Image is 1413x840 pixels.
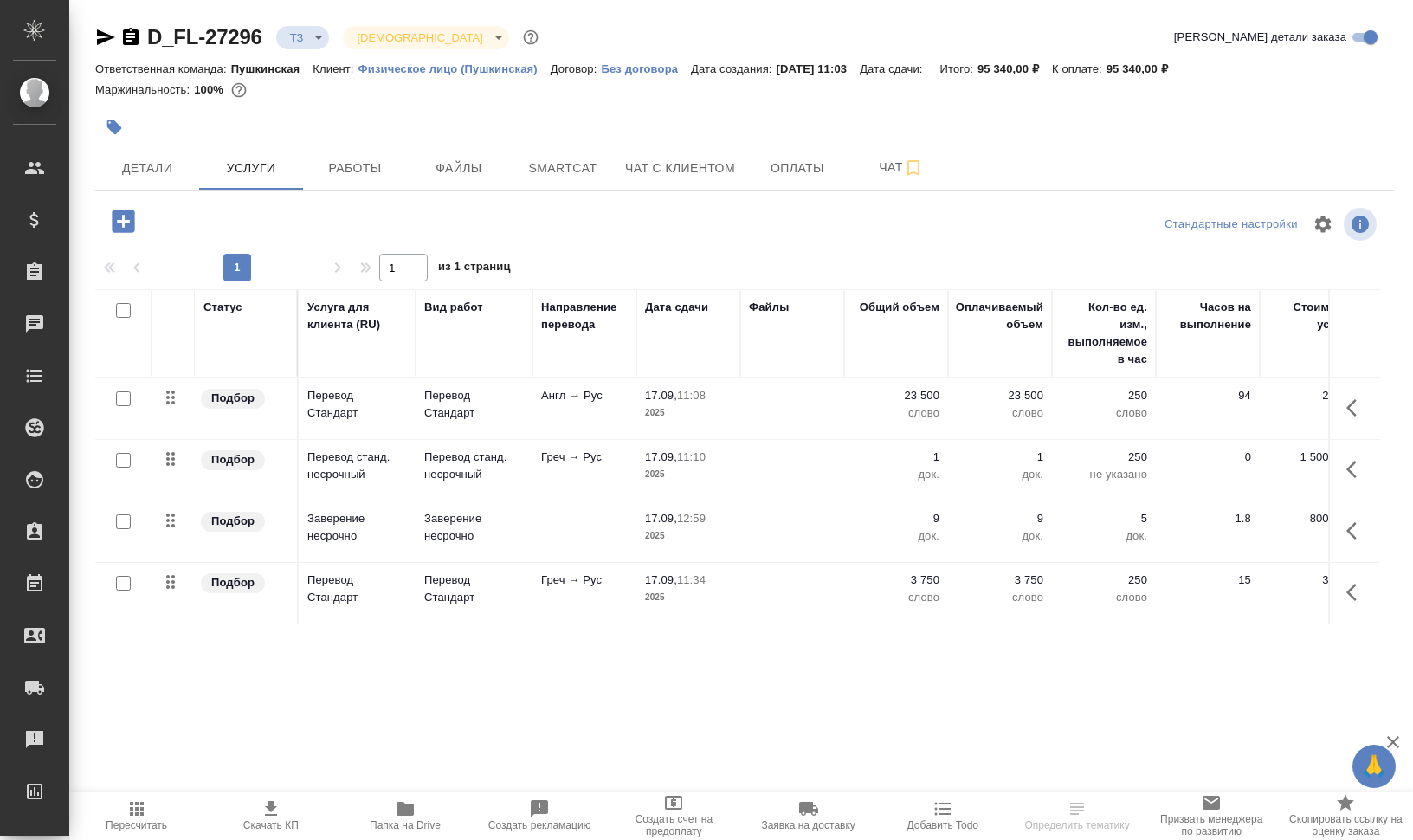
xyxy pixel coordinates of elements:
button: [DEMOGRAPHIC_DATA] [352,30,487,45]
p: слово [1061,404,1147,422]
p: Заверение несрочно [307,510,407,545]
p: слово [1061,589,1147,606]
p: 2025 [645,527,732,545]
p: 100% [194,83,228,96]
p: Перевод станд. несрочный [424,449,524,483]
button: Скопировать ссылку для ЯМессенджера [95,27,116,48]
p: Заверение несрочно [424,510,524,545]
div: Вид работ [424,299,483,316]
button: Скопировать ссылку [120,27,141,48]
button: 0.00 RUB; [228,79,250,101]
p: 95 340,00 ₽ [977,62,1052,75]
p: док. [853,466,939,483]
p: Договор: [551,62,602,75]
button: Доп статусы указывают на важность/срочность заказа [519,26,542,48]
p: 95 340,00 ₽ [1107,62,1181,75]
button: ТЗ [285,30,309,45]
div: Оплачиваемый объем [956,299,1043,333]
p: 2025 [645,466,732,483]
p: Подбор [211,574,255,591]
p: 1 500,00 ₽ [1268,449,1355,466]
p: 11:34 [677,573,706,586]
p: 11:08 [677,389,706,402]
td: 15 [1156,563,1260,624]
p: К оплате: [1052,62,1107,75]
p: док. [853,527,939,545]
button: Показать кнопки [1336,449,1378,490]
div: Услуга для клиента (RU) [307,299,407,333]
p: Итого: [940,62,977,75]
p: 1 [853,449,939,466]
span: Посмотреть информацию [1344,208,1380,241]
p: слово [957,589,1043,606]
span: Smartcat [521,158,604,179]
td: 1.8 [1156,501,1260,562]
p: 12:59 [677,512,706,525]
p: 3 750 [957,572,1043,589]
p: 17.09, [645,450,677,463]
p: 250 [1061,572,1147,589]
p: док. [957,466,1043,483]
a: Физическое лицо (Пушкинская) [358,61,551,75]
p: 23 500 [853,387,939,404]
p: 250 [1061,449,1147,466]
p: Перевод Стандарт [307,387,407,422]
p: Перевод станд. несрочный [307,449,407,483]
p: 250 [1061,387,1147,404]
p: Подбор [211,451,255,468]
p: 3 750 [853,572,939,589]
div: Стоимость услуги [1268,299,1355,333]
p: 800,00 ₽ [1268,510,1355,527]
p: Без договора [601,62,691,75]
p: слово [853,589,939,606]
p: Греч → Рус [541,572,628,589]
button: Показать кнопки [1336,510,1378,552]
span: Чат [860,157,943,178]
a: Без договора [601,61,691,75]
td: 0 [1156,440,1260,501]
span: 🙏 [1359,748,1389,785]
div: Дата сдачи [645,299,708,316]
div: split button [1160,211,1302,238]
p: Перевод Стандарт [424,572,524,606]
p: 9 [957,510,1043,527]
div: Часов на выполнение [1165,299,1251,333]
p: 2025 [645,404,732,422]
span: Чат с клиентом [625,158,735,179]
p: слово [957,404,1043,422]
p: Маржинальность: [95,83,194,96]
button: Добавить услугу [100,204,147,239]
div: ТЗ [276,26,330,49]
p: Физическое лицо (Пушкинская) [358,62,551,75]
svg: Подписаться [903,158,924,178]
button: Показать кнопки [1336,572,1378,613]
div: ТЗ [343,26,508,49]
p: 17.09, [645,573,677,586]
span: [PERSON_NAME] детали заказа [1174,29,1346,46]
span: Работы [313,158,397,179]
div: Статус [203,299,242,316]
p: Дата сдачи: [860,62,926,75]
p: 5 [1061,510,1147,527]
button: Показать кнопки [1336,387,1378,429]
p: не указано [1061,466,1147,483]
td: 94 [1156,378,1260,439]
span: из 1 страниц [438,256,511,281]
span: Оплаты [756,158,839,179]
p: 9 [853,510,939,527]
p: 2,50 ₽ [1268,387,1355,404]
p: Ответственная команда: [95,62,231,75]
p: Перевод Стандарт [307,572,407,606]
div: Направление перевода [541,299,628,333]
p: Подбор [211,390,255,407]
button: Добавить тэг [95,108,133,146]
p: Англ → Рус [541,387,628,404]
p: док. [957,527,1043,545]
button: 🙏 [1352,745,1396,788]
p: 2025 [645,589,732,606]
p: 3,20 ₽ [1268,572,1355,589]
div: Общий объем [860,299,939,316]
p: 11:10 [677,450,706,463]
span: Настроить таблицу [1302,204,1344,245]
p: 17.09, [645,512,677,525]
